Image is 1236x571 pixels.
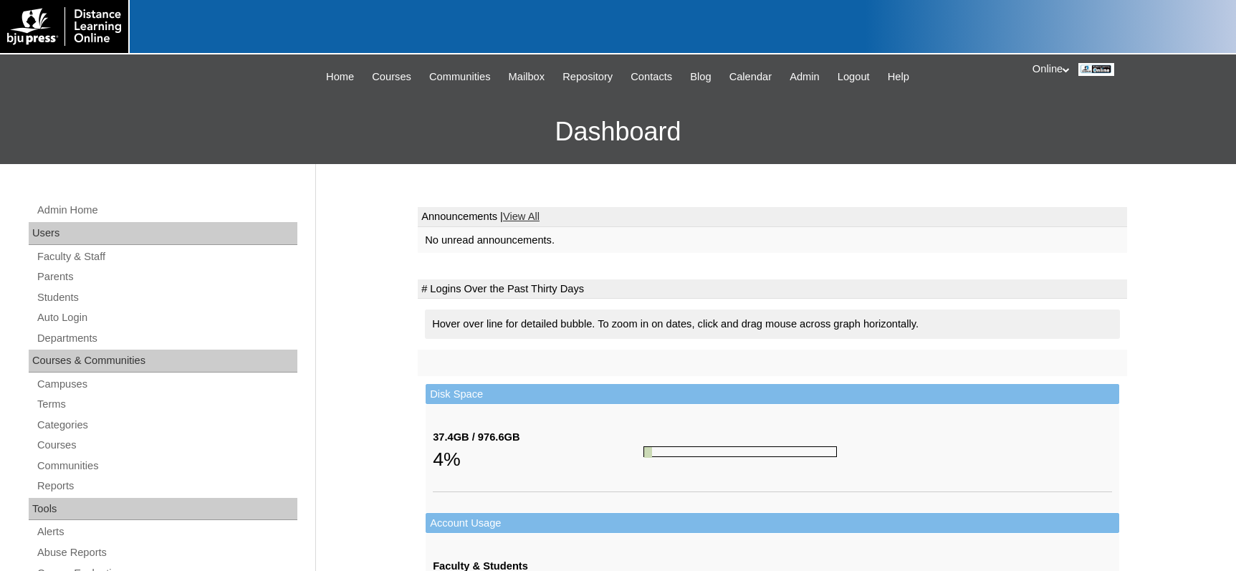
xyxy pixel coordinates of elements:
div: 4% [433,445,643,474]
a: Terms [36,395,297,413]
span: Communities [429,69,491,85]
td: Account Usage [426,513,1119,534]
a: Courses [36,436,297,454]
a: Admin Home [36,201,297,219]
a: View All [503,211,540,222]
img: Online / Instructor [1078,63,1114,76]
a: Students [36,289,297,307]
span: Admin [790,69,820,85]
a: Home [319,69,361,85]
span: Logout [838,69,870,85]
a: Departments [36,330,297,347]
a: Communities [422,69,498,85]
span: Courses [372,69,411,85]
div: Courses & Communities [29,350,297,373]
span: Blog [690,69,711,85]
a: Faculty & Staff [36,248,297,266]
h3: Dashboard [7,100,1229,164]
td: Disk Space [426,384,1119,405]
a: Parents [36,268,297,286]
a: Reports [36,477,297,495]
div: 37.4GB / 976.6GB [433,430,643,445]
a: Courses [365,69,418,85]
a: Communities [36,457,297,475]
a: Alerts [36,523,297,541]
a: Calendar [722,69,779,85]
a: Logout [830,69,877,85]
span: Home [326,69,354,85]
td: # Logins Over the Past Thirty Days [418,279,1127,299]
a: Auto Login [36,309,297,327]
span: Contacts [631,69,672,85]
a: Help [881,69,916,85]
span: Calendar [729,69,772,85]
a: Blog [683,69,718,85]
a: Mailbox [502,69,552,85]
a: Categories [36,416,297,434]
a: Repository [555,69,620,85]
a: Campuses [36,375,297,393]
span: Repository [562,69,613,85]
td: No unread announcements. [418,227,1127,254]
td: Announcements | [418,207,1127,227]
a: Abuse Reports [36,544,297,562]
div: Users [29,222,297,245]
span: Mailbox [509,69,545,85]
img: logo-white.png [7,7,121,46]
a: Contacts [623,69,679,85]
div: Online [1033,62,1222,77]
div: Hover over line for detailed bubble. To zoom in on dates, click and drag mouse across graph horiz... [425,310,1120,339]
div: Tools [29,498,297,521]
span: Help [888,69,909,85]
a: Admin [782,69,827,85]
